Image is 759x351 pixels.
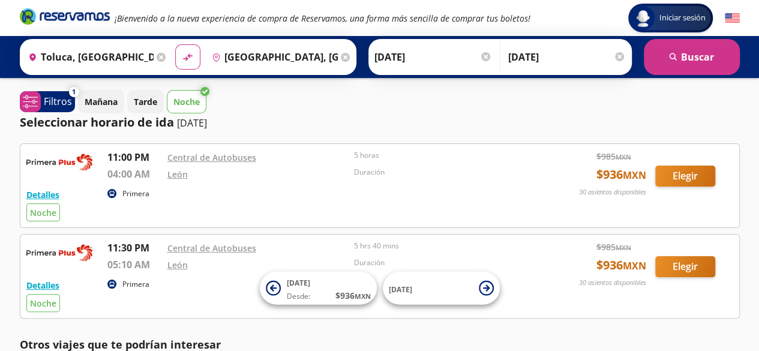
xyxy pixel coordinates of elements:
[173,95,200,108] p: Noche
[107,257,161,272] p: 05:10 AM
[596,241,631,253] span: $ 985
[508,42,626,72] input: Opcional
[167,152,256,163] a: Central de Autobuses
[374,42,492,72] input: Elegir Fecha
[107,167,161,181] p: 04:00 AM
[644,39,740,75] button: Buscar
[725,11,740,26] button: English
[115,13,530,24] em: ¡Bienvenido a la nueva experiencia de compra de Reservamos, una forma más sencilla de comprar tus...
[20,91,75,112] button: 1Filtros
[26,279,59,292] button: Detalles
[26,241,92,265] img: RESERVAMOS
[26,150,92,174] img: RESERVAMOS
[23,42,154,72] input: Buscar Origen
[44,94,72,109] p: Filtros
[655,166,715,187] button: Elegir
[85,95,118,108] p: Mañana
[20,7,110,29] a: Brand Logo
[287,291,310,302] span: Desde:
[26,188,59,201] button: Detalles
[107,150,161,164] p: 11:00 PM
[616,243,631,252] small: MXN
[623,169,646,182] small: MXN
[167,242,256,254] a: Central de Autobuses
[122,279,149,290] p: Primera
[655,12,710,24] span: Iniciar sesión
[260,272,377,305] button: [DATE]Desde:$936MXN
[207,42,338,72] input: Buscar Destino
[167,90,206,113] button: Noche
[354,167,535,178] p: Duración
[167,259,188,271] a: León
[167,169,188,180] a: León
[596,150,631,163] span: $ 985
[596,256,646,274] span: $ 936
[655,256,715,277] button: Elegir
[355,292,371,301] small: MXN
[354,150,535,161] p: 5 horas
[78,90,124,113] button: Mañana
[20,113,174,131] p: Seleccionar horario de ida
[287,278,310,288] span: [DATE]
[389,284,412,294] span: [DATE]
[354,257,535,268] p: Duración
[72,87,76,97] span: 1
[30,207,56,218] span: Noche
[30,298,56,309] span: Noche
[383,272,500,305] button: [DATE]
[596,166,646,184] span: $ 936
[127,90,164,113] button: Tarde
[354,241,535,251] p: 5 hrs 40 mins
[177,116,207,130] p: [DATE]
[579,187,646,197] p: 30 asientos disponibles
[579,278,646,288] p: 30 asientos disponibles
[20,7,110,25] i: Brand Logo
[107,241,161,255] p: 11:30 PM
[335,289,371,302] span: $ 936
[122,188,149,199] p: Primera
[623,259,646,272] small: MXN
[616,152,631,161] small: MXN
[134,95,157,108] p: Tarde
